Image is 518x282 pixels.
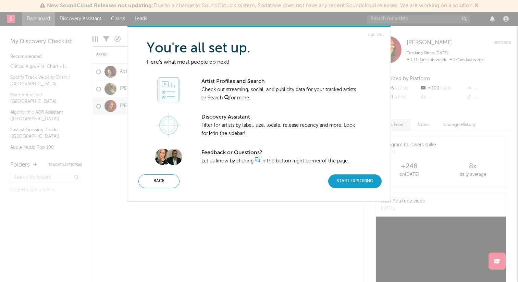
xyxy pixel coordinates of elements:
[147,45,385,53] h3: You're all set up.
[147,58,385,66] p: Here's what most people do next!
[368,30,384,39] a: Sign Out
[166,149,182,165] img: TKG77OY4.jpg
[201,113,359,121] div: Discovery Assistant
[201,149,359,157] div: Feedback or Questions?
[328,174,382,188] div: Start Exploring
[201,77,359,102] div: Check out streaming, social, and publicity data for your tracked artists or Search for more.
[138,174,180,188] div: Back
[201,113,359,138] div: Filter for artists by label, size, locale, release recency and more. Look for in the sidebar!
[201,77,359,86] div: Artist Profiles and Search
[155,149,171,165] img: XZ4FIGRR.jpg
[201,149,359,165] div: Let us know by clicking in the bottom right corner of the page.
